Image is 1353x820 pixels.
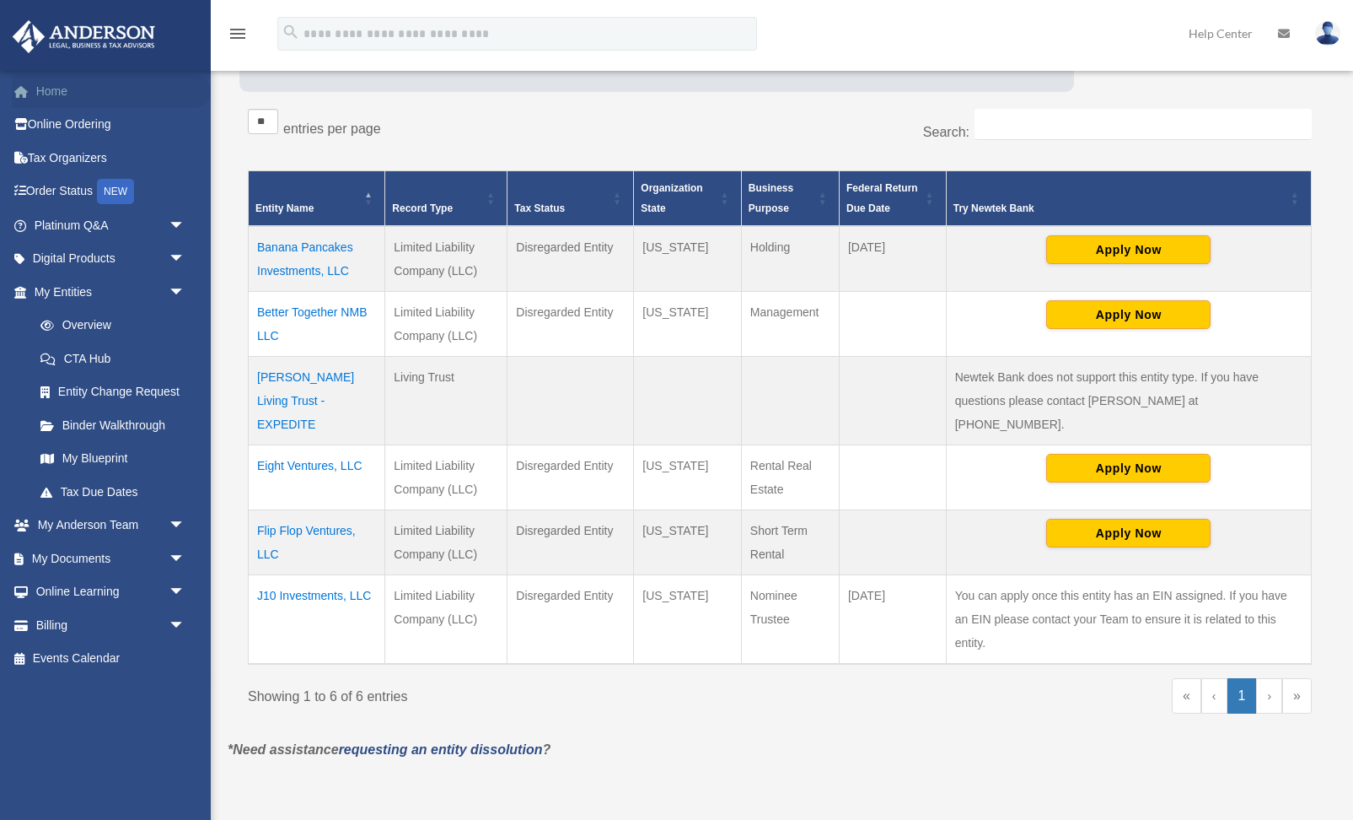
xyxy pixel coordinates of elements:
a: Tax Organizers [12,141,211,175]
a: Events Calendar [12,642,211,676]
td: Banana Pancakes Investments, LLC [249,226,385,292]
td: Better Together NMB LLC [249,292,385,357]
a: Next [1256,678,1282,714]
a: Last [1282,678,1312,714]
th: Try Newtek Bank : Activate to sort [946,171,1311,227]
a: Tax Due Dates [24,475,202,509]
a: CTA Hub [24,342,202,375]
a: Entity Change Request [24,375,202,409]
span: arrow_drop_down [169,208,202,243]
th: Entity Name: Activate to invert sorting [249,171,385,227]
td: Disregarded Entity [507,575,634,665]
button: Apply Now [1046,235,1211,264]
a: Order StatusNEW [12,175,211,209]
span: Record Type [392,202,453,214]
th: Business Purpose: Activate to sort [741,171,839,227]
td: Newtek Bank does not support this entity type. If you have questions please contact [PERSON_NAME]... [946,357,1311,445]
span: arrow_drop_down [169,542,202,576]
span: Federal Return Due Date [846,182,918,214]
a: Digital Productsarrow_drop_down [12,242,211,276]
a: Online Learningarrow_drop_down [12,575,211,609]
img: User Pic [1315,21,1340,46]
label: Search: [923,125,969,139]
span: Entity Name [255,202,314,214]
a: My Blueprint [24,442,202,476]
a: Billingarrow_drop_down [12,608,211,642]
td: Living Trust [385,357,507,445]
td: [US_STATE] [634,445,741,510]
td: You can apply once this entity has an EIN assigned. If you have an EIN please contact your Team t... [946,575,1311,665]
th: Federal Return Due Date: Activate to sort [839,171,946,227]
td: Limited Liability Company (LLC) [385,510,507,575]
td: Nominee Trustee [741,575,839,665]
td: [DATE] [839,226,946,292]
td: Disregarded Entity [507,226,634,292]
span: arrow_drop_down [169,242,202,277]
td: [DATE] [839,575,946,665]
button: Apply Now [1046,300,1211,329]
td: Disregarded Entity [507,510,634,575]
i: menu [228,24,248,44]
a: First [1172,678,1201,714]
a: My Anderson Teamarrow_drop_down [12,509,211,542]
a: Binder Walkthrough [24,408,202,442]
div: Try Newtek Bank [953,198,1286,218]
span: Business Purpose [749,182,793,214]
a: My Documentsarrow_drop_down [12,542,211,575]
td: J10 Investments, LLC [249,575,385,665]
span: arrow_drop_down [169,575,202,610]
div: NEW [97,179,134,204]
i: search [282,23,300,41]
th: Organization State: Activate to sort [634,171,741,227]
td: Short Term Rental [741,510,839,575]
td: [PERSON_NAME] Living Trust - EXPEDITE [249,357,385,445]
a: Overview [24,309,194,343]
button: Apply Now [1046,454,1211,483]
td: Limited Liability Company (LLC) [385,292,507,357]
td: Limited Liability Company (LLC) [385,575,507,665]
div: Showing 1 to 6 of 6 entries [248,678,767,709]
span: arrow_drop_down [169,608,202,643]
a: Home [12,74,211,108]
a: menu [228,30,248,44]
td: [US_STATE] [634,510,741,575]
button: Apply Now [1046,519,1211,548]
label: entries per page [283,121,381,136]
span: Organization State [641,182,702,214]
img: Anderson Advisors Platinum Portal [8,20,160,53]
td: Flip Flop Ventures, LLC [249,510,385,575]
td: Rental Real Estate [741,445,839,510]
a: Online Ordering [12,108,211,142]
td: Disregarded Entity [507,292,634,357]
span: arrow_drop_down [169,509,202,543]
span: arrow_drop_down [169,275,202,310]
td: [US_STATE] [634,292,741,357]
a: requesting an entity dissolution [339,742,543,757]
td: Management [741,292,839,357]
td: Disregarded Entity [507,445,634,510]
a: Platinum Q&Aarrow_drop_down [12,208,211,242]
span: Tax Status [514,202,565,214]
th: Tax Status: Activate to sort [507,171,634,227]
td: [US_STATE] [634,226,741,292]
a: Previous [1201,678,1227,714]
td: Limited Liability Company (LLC) [385,226,507,292]
a: 1 [1227,678,1257,714]
a: My Entitiesarrow_drop_down [12,275,202,309]
em: *Need assistance ? [228,742,550,757]
th: Record Type: Activate to sort [385,171,507,227]
td: Eight Ventures, LLC [249,445,385,510]
td: Limited Liability Company (LLC) [385,445,507,510]
td: [US_STATE] [634,575,741,665]
td: Holding [741,226,839,292]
